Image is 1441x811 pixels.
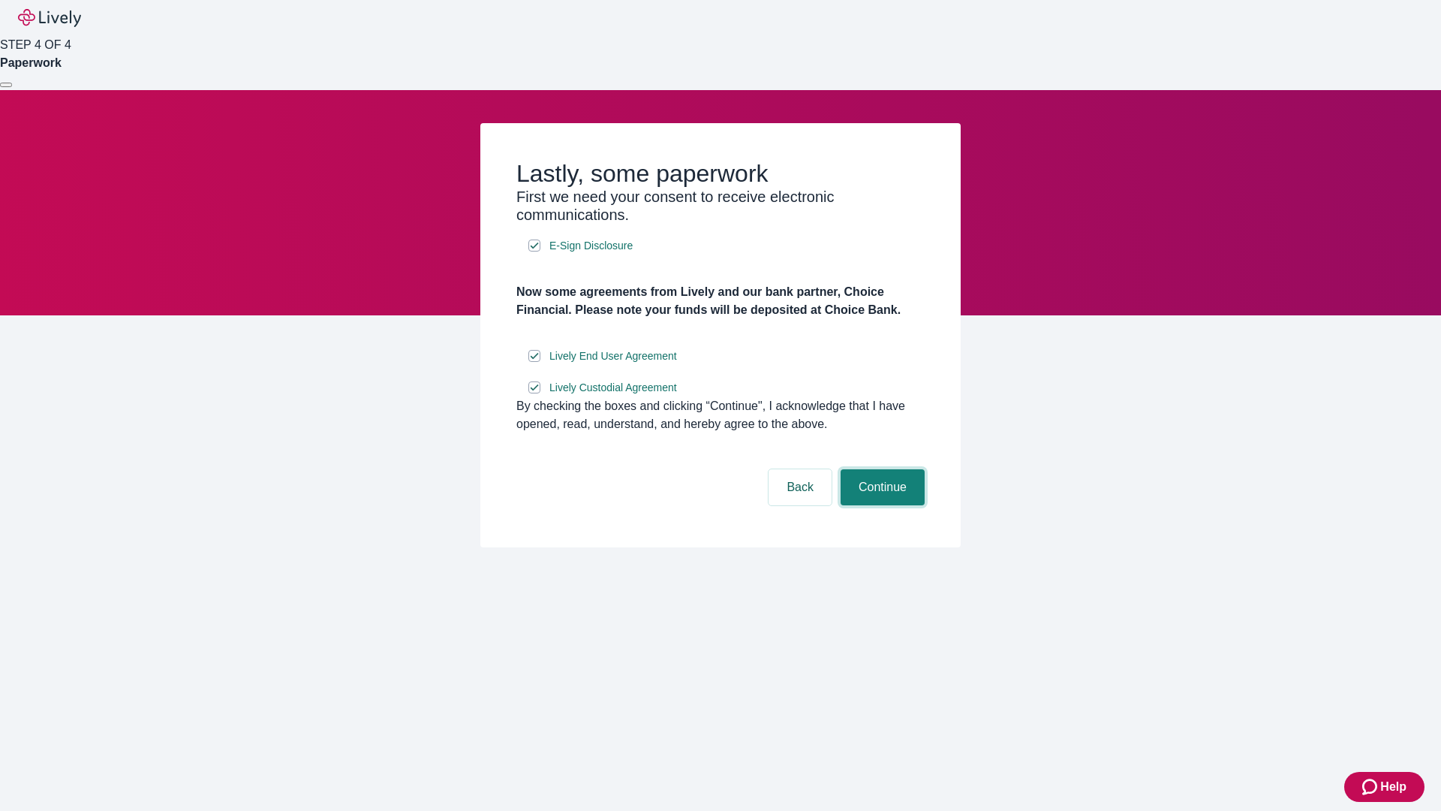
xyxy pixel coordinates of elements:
h3: First we need your consent to receive electronic communications. [516,188,925,224]
button: Continue [841,469,925,505]
a: e-sign disclosure document [546,347,680,366]
div: By checking the boxes and clicking “Continue", I acknowledge that I have opened, read, understand... [516,397,925,433]
span: E-Sign Disclosure [549,238,633,254]
span: Lively Custodial Agreement [549,380,677,396]
h4: Now some agreements from Lively and our bank partner, Choice Financial. Please note your funds wi... [516,283,925,319]
span: Lively End User Agreement [549,348,677,364]
span: Help [1380,778,1406,796]
h2: Lastly, some paperwork [516,159,925,188]
button: Zendesk support iconHelp [1344,772,1424,802]
img: Lively [18,9,81,27]
a: e-sign disclosure document [546,237,636,255]
a: e-sign disclosure document [546,378,680,397]
button: Back [769,469,832,505]
svg: Zendesk support icon [1362,778,1380,796]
